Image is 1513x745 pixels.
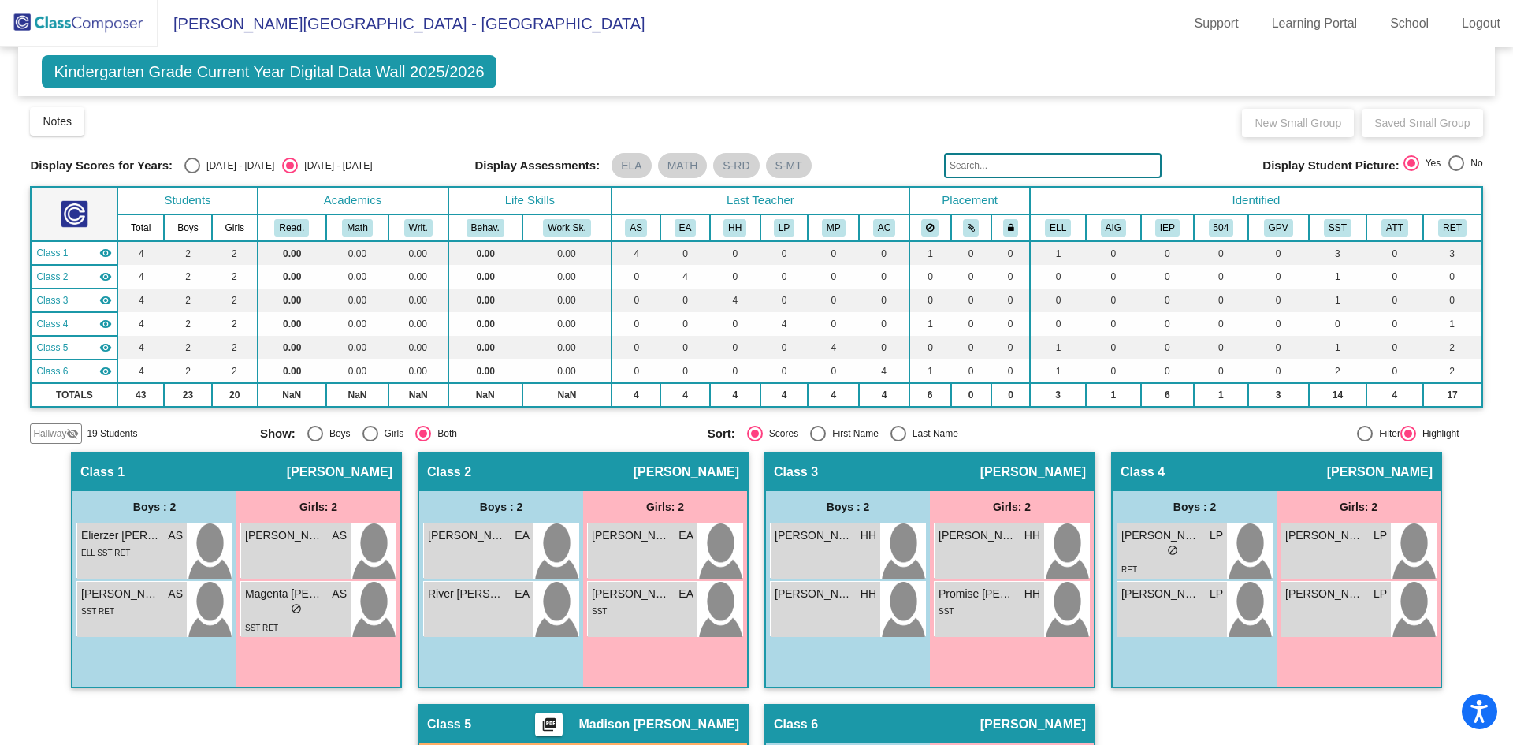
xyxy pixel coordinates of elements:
[951,214,991,241] th: Keep with students
[236,491,400,523] div: Girls: 2
[1309,214,1367,241] th: Student Services Team
[515,527,530,544] span: EA
[660,312,709,336] td: 0
[808,241,859,265] td: 0
[1309,336,1367,359] td: 1
[99,294,112,307] mat-icon: visibility
[36,317,68,331] span: Class 4
[710,359,760,383] td: 0
[909,265,951,289] td: 0
[1086,265,1141,289] td: 0
[708,427,735,441] span: Sort:
[31,336,117,359] td: Madison Pierpoint - No Class Name
[760,289,808,312] td: 0
[660,289,709,312] td: 0
[612,265,660,289] td: 0
[873,219,895,237] button: AC
[1248,336,1309,359] td: 0
[1264,219,1293,237] button: GPV
[258,383,326,407] td: NaN
[1086,383,1141,407] td: 1
[378,427,404,441] div: Girls
[448,187,612,214] th: Life Skills
[859,336,909,359] td: 0
[760,312,808,336] td: 4
[991,214,1031,241] th: Keep with teacher
[710,336,760,359] td: 0
[909,383,951,407] td: 6
[31,383,117,407] td: TOTALS
[1045,219,1071,237] button: ELL
[1030,187,1481,214] th: Identified
[164,359,212,383] td: 2
[1309,241,1367,265] td: 3
[1423,336,1482,359] td: 2
[1309,312,1367,336] td: 0
[36,246,68,260] span: Class 1
[1419,156,1441,170] div: Yes
[612,153,651,178] mat-chip: ELA
[1101,219,1126,237] button: AIG
[258,241,326,265] td: 0.00
[710,214,760,241] th: Hailey Hodshon
[117,359,164,383] td: 4
[36,270,68,284] span: Class 2
[774,464,818,480] span: Class 3
[1403,155,1483,176] mat-radio-group: Select an option
[951,359,991,383] td: 0
[951,312,991,336] td: 0
[991,336,1031,359] td: 0
[164,265,212,289] td: 2
[660,383,709,407] td: 4
[326,383,388,407] td: NaN
[1086,214,1141,241] th: Gifted and Talented
[1423,241,1482,265] td: 3
[1121,464,1165,480] span: Class 4
[42,55,496,88] span: Kindergarten Grade Current Year Digital Data Wall 2025/2026
[760,214,808,241] th: Lisa Popish
[522,359,612,383] td: 0.00
[326,312,388,336] td: 0.00
[1423,289,1482,312] td: 0
[1277,491,1441,523] div: Girls: 2
[808,312,859,336] td: 0
[1194,359,1248,383] td: 0
[287,464,392,480] span: [PERSON_NAME]
[540,717,559,739] mat-icon: picture_as_pdf
[1030,336,1086,359] td: 1
[951,241,991,265] td: 0
[1309,359,1367,383] td: 2
[30,107,84,136] button: Notes
[388,383,448,407] td: NaN
[30,158,173,173] span: Display Scores for Years:
[991,265,1031,289] td: 0
[612,187,909,214] th: Last Teacher
[1423,383,1482,407] td: 17
[258,265,326,289] td: 0.00
[117,241,164,265] td: 4
[212,265,258,289] td: 2
[1086,289,1141,312] td: 0
[826,427,879,441] div: First Name
[1324,219,1351,237] button: SST
[258,289,326,312] td: 0.00
[1423,359,1482,383] td: 2
[164,289,212,312] td: 2
[200,158,274,173] div: [DATE] - [DATE]
[419,491,583,523] div: Boys : 2
[951,383,991,407] td: 0
[448,383,522,407] td: NaN
[710,383,760,407] td: 4
[1259,11,1370,36] a: Learning Portal
[1086,359,1141,383] td: 0
[1194,289,1248,312] td: 0
[388,359,448,383] td: 0.00
[1309,289,1367,312] td: 1
[1182,11,1251,36] a: Support
[1366,214,1422,241] th: Attendance Concerns
[258,312,326,336] td: 0.00
[951,265,991,289] td: 0
[1209,219,1234,237] button: 504
[117,187,257,214] th: Students
[258,187,448,214] th: Academics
